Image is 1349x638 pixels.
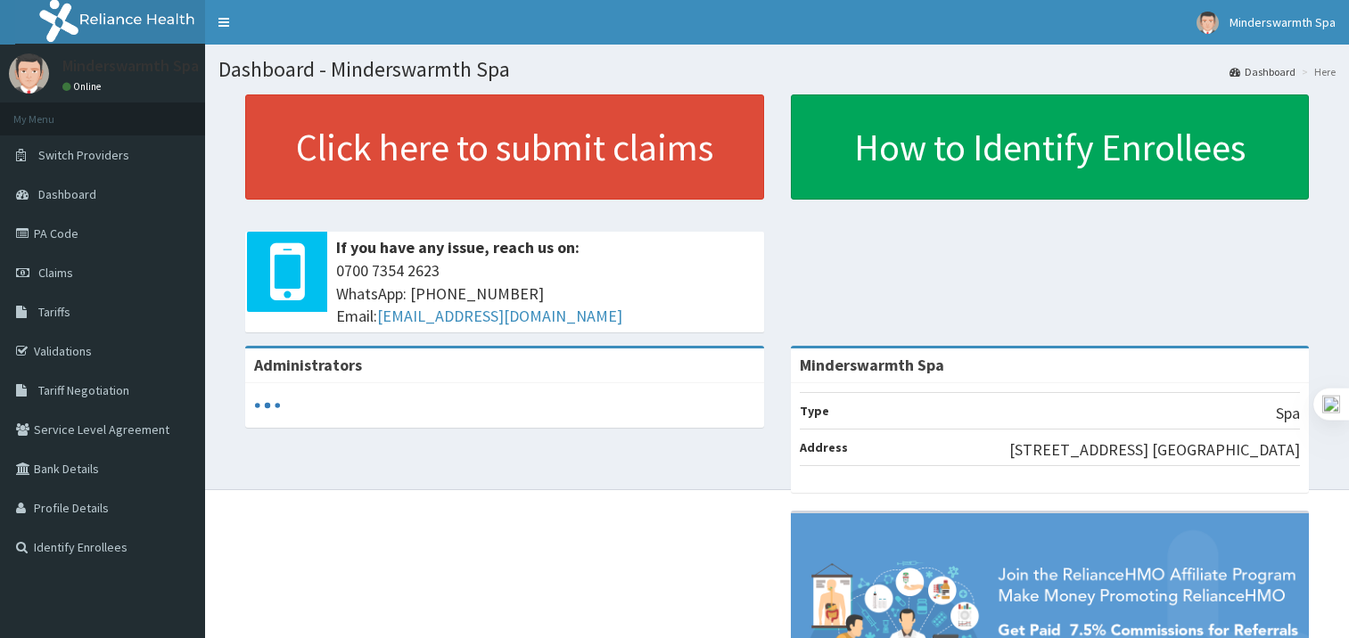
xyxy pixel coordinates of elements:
span: Minderswarmth Spa [1230,14,1336,30]
span: Switch Providers [38,147,129,163]
strong: Minderswarmth Spa [800,355,944,375]
span: Tariff Negotiation [38,382,129,398]
b: If you have any issue, reach us on: [336,237,580,258]
a: Dashboard [1230,64,1296,79]
b: Administrators [254,355,362,375]
span: Claims [38,265,73,281]
p: [STREET_ADDRESS] [GEOGRAPHIC_DATA] [1009,438,1300,462]
p: Spa [1276,402,1300,425]
img: User Image [1197,12,1219,34]
li: Here [1297,64,1336,79]
b: Address [800,439,848,455]
img: User Image [9,53,49,94]
p: Minderswarmth Spa [62,58,199,74]
svg: audio-loading [254,392,281,419]
h1: Dashboard - Minderswarmth Spa [218,58,1336,81]
a: [EMAIL_ADDRESS][DOMAIN_NAME] [377,306,622,326]
b: Type [800,403,829,419]
span: Dashboard [38,186,96,202]
a: How to Identify Enrollees [791,94,1310,200]
span: Tariffs [38,304,70,320]
a: Online [62,80,105,93]
span: 0700 7354 2623 WhatsApp: [PHONE_NUMBER] Email: [336,259,755,328]
a: Click here to submit claims [245,94,764,200]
